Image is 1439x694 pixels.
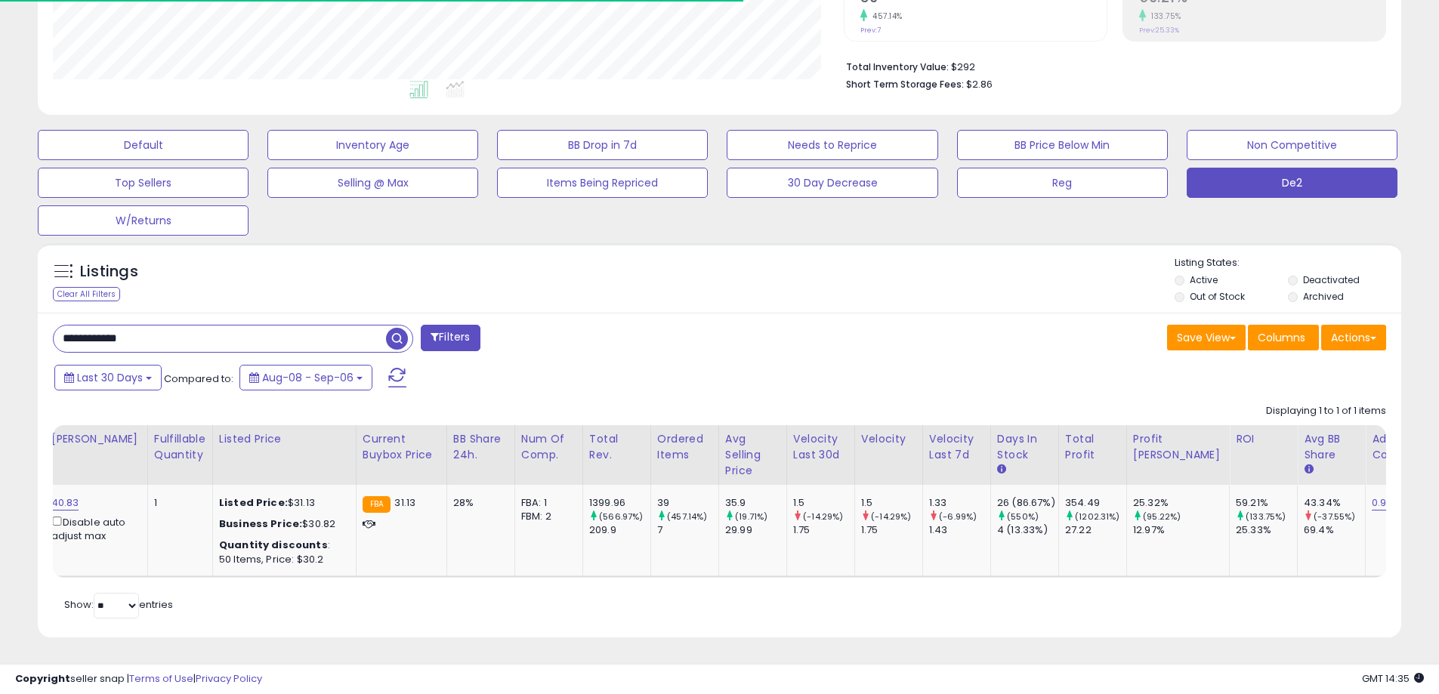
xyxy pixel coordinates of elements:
[38,168,249,198] button: Top Sellers
[521,496,571,510] div: FBA: 1
[1190,290,1245,303] label: Out of Stock
[846,78,964,91] b: Short Term Storage Fees:
[861,523,922,537] div: 1.75
[589,431,644,463] div: Total Rev.
[1146,11,1181,22] small: 133.75%
[997,431,1052,463] div: Days In Stock
[871,510,911,523] small: (-14.29%)
[1133,523,1229,537] div: 12.97%
[929,431,984,463] div: Velocity Last 7d
[129,671,193,686] a: Terms of Use
[421,325,480,351] button: Filters
[1304,463,1313,477] small: Avg BB Share.
[1303,290,1344,303] label: Archived
[860,26,881,35] small: Prev: 7
[1143,510,1181,523] small: (95.22%)
[1133,431,1223,463] div: Profit [PERSON_NAME]
[219,495,288,510] b: Listed Price:
[77,370,143,385] span: Last 30 Days
[154,431,206,463] div: Fulfillable Quantity
[793,523,854,537] div: 1.75
[657,496,718,510] div: 39
[957,130,1168,160] button: BB Price Below Min
[1248,325,1319,350] button: Columns
[1304,496,1365,510] div: 43.34%
[453,431,508,463] div: BB Share 24h.
[1372,495,1394,510] a: 0.94
[1303,273,1360,286] label: Deactivated
[997,523,1058,537] div: 4 (13.33%)
[1258,330,1305,345] span: Columns
[521,510,571,523] div: FBM: 2
[1236,431,1291,447] div: ROI
[1321,325,1386,350] button: Actions
[196,671,262,686] a: Privacy Policy
[51,514,136,543] div: Disable auto adjust max
[803,510,843,523] small: (-14.29%)
[51,495,79,510] a: 40.83
[997,496,1058,510] div: 26 (86.67%)
[1065,523,1126,537] div: 27.22
[219,431,350,447] div: Listed Price
[735,510,767,523] small: (19.71%)
[1139,26,1179,35] small: Prev: 25.33%
[929,496,990,510] div: 1.33
[219,538,328,552] b: Quantity discounts
[239,365,372,390] button: Aug-08 - Sep-06
[725,496,786,510] div: 35.9
[363,496,391,513] small: FBA
[1314,510,1355,523] small: (-37.55%)
[939,510,977,523] small: (-6.99%)
[1065,431,1120,463] div: Total Profit
[966,77,993,91] span: $2.86
[1187,130,1397,160] button: Non Competitive
[262,370,354,385] span: Aug-08 - Sep-06
[80,261,138,282] h5: Listings
[53,287,120,301] div: Clear All Filters
[929,523,990,537] div: 1.43
[957,168,1168,198] button: Reg
[154,496,201,510] div: 1
[1304,431,1359,463] div: Avg BB Share
[1065,496,1126,510] div: 354.49
[453,496,503,510] div: 28%
[38,205,249,236] button: W/Returns
[1190,273,1218,286] label: Active
[219,517,344,531] div: $30.82
[793,496,854,510] div: 1.5
[54,365,162,390] button: Last 30 Days
[219,538,344,552] div: :
[727,168,937,198] button: 30 Day Decrease
[1187,168,1397,198] button: De2
[599,510,643,523] small: (566.97%)
[861,496,922,510] div: 1.5
[861,431,916,447] div: Velocity
[219,496,344,510] div: $31.13
[497,130,708,160] button: BB Drop in 7d
[38,130,249,160] button: Default
[657,431,712,463] div: Ordered Items
[219,553,344,566] div: 50 Items, Price: $30.2
[219,517,302,531] b: Business Price:
[267,168,478,198] button: Selling @ Max
[1372,431,1427,463] div: Additional Cost
[363,431,440,463] div: Current Buybox Price
[15,671,70,686] strong: Copyright
[394,495,415,510] span: 31.13
[1167,325,1246,350] button: Save View
[793,431,848,463] div: Velocity Last 30d
[867,11,903,22] small: 457.14%
[1075,510,1120,523] small: (1202.31%)
[1236,496,1297,510] div: 59.21%
[521,431,576,463] div: Num of Comp.
[725,431,780,479] div: Avg Selling Price
[1175,256,1401,270] p: Listing States:
[64,597,173,612] span: Show: entries
[727,130,937,160] button: Needs to Reprice
[667,510,707,523] small: (457.14%)
[1304,523,1365,537] div: 69.4%
[997,463,1006,477] small: Days In Stock.
[1246,510,1286,523] small: (133.75%)
[1362,671,1424,686] span: 2025-10-7 14:35 GMT
[725,523,786,537] div: 29.99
